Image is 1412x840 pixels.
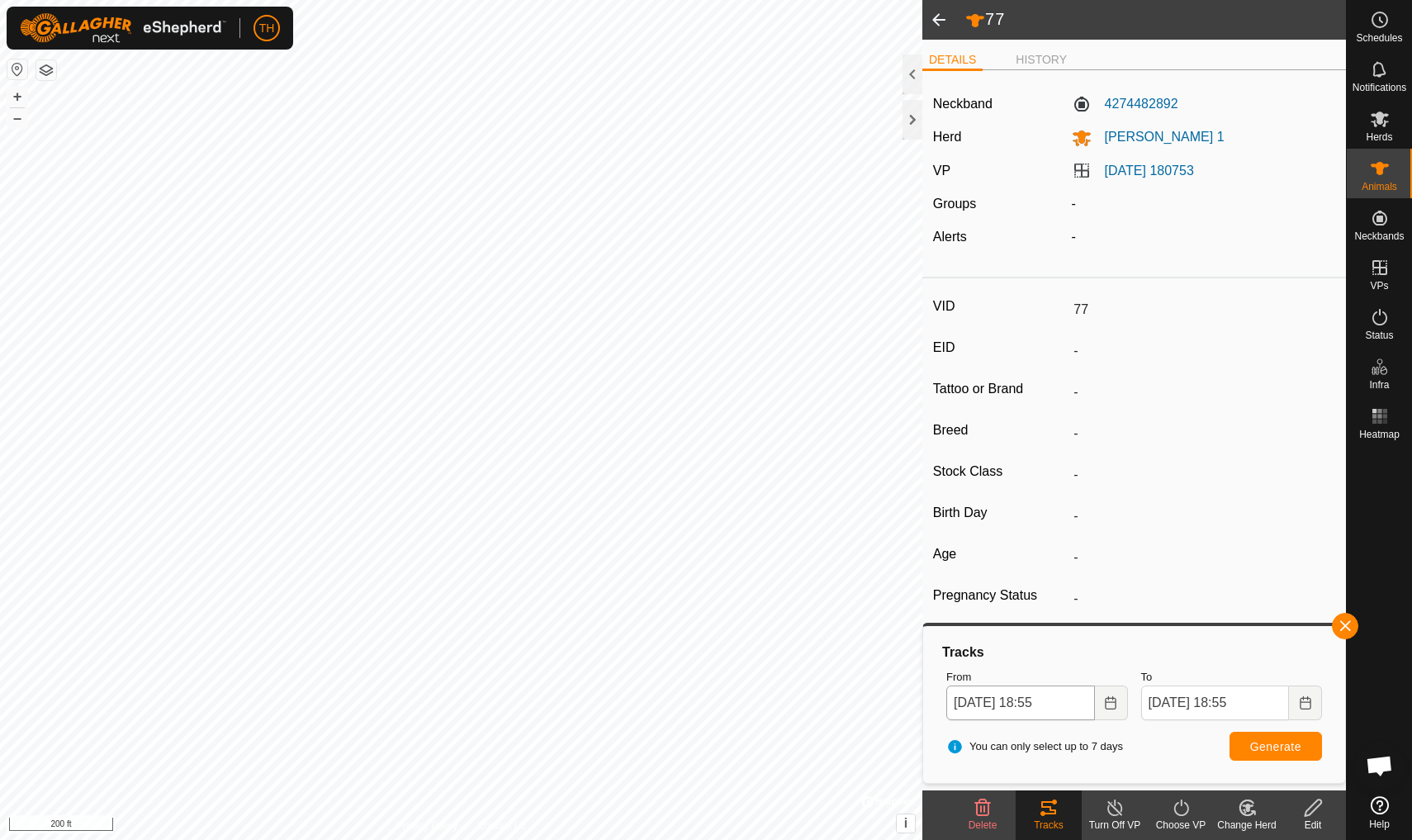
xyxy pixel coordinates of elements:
label: VID [933,296,1067,317]
span: Neckbands [1354,231,1404,241]
span: [PERSON_NAME] 1 [1092,130,1225,144]
span: i [904,816,907,830]
label: Pregnancy Status [933,585,1067,606]
button: i [897,814,915,833]
span: Infra [1369,380,1389,390]
label: Age [933,543,1067,565]
a: Privacy Policy [396,819,457,833]
span: Notifications [1353,83,1406,93]
label: Breed [933,420,1067,441]
div: Tracks [1016,818,1082,833]
span: Generate [1250,740,1301,753]
button: – [7,108,27,128]
label: Alerts [933,230,967,244]
div: Turn Off VP [1082,818,1148,833]
span: Heatmap [1359,429,1400,439]
label: Tattoo or Brand [933,378,1067,400]
span: Schedules [1356,33,1402,43]
button: Generate [1230,732,1322,761]
a: [DATE] 180753 [1105,164,1194,178]
label: EID [933,337,1067,358]
label: VP [933,164,950,178]
img: Gallagher Logo [20,13,226,43]
label: From [946,669,1128,686]
div: - [1065,194,1343,214]
span: Animals [1362,182,1397,192]
label: 4274482892 [1072,94,1178,114]
span: VPs [1370,281,1388,291]
span: Delete [969,819,997,831]
button: Choose Date [1095,686,1128,720]
label: To [1141,669,1323,686]
button: Map Layers [36,60,56,80]
span: TH [259,20,275,37]
label: Herd [933,130,962,144]
div: Change Herd [1214,818,1280,833]
button: Reset Map [7,59,27,79]
label: Neckband [933,94,993,114]
label: Groups [933,197,976,211]
span: Help [1369,819,1390,829]
a: Contact Us [477,819,526,833]
span: You can only select up to 7 days [946,738,1123,755]
span: Status [1365,330,1393,340]
label: Birth Day [933,502,1067,524]
div: Edit [1280,818,1346,833]
span: Herds [1366,132,1392,142]
div: Tracks [940,643,1329,662]
button: + [7,87,27,107]
h2: 77 [965,9,1346,31]
li: HISTORY [1009,51,1073,69]
div: Open chat [1355,741,1405,790]
li: DETAILS [922,51,983,71]
button: Choose Date [1289,686,1322,720]
div: Choose VP [1148,818,1214,833]
label: Stock Class [933,461,1067,482]
div: - [1065,227,1343,247]
a: Help [1347,790,1412,836]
